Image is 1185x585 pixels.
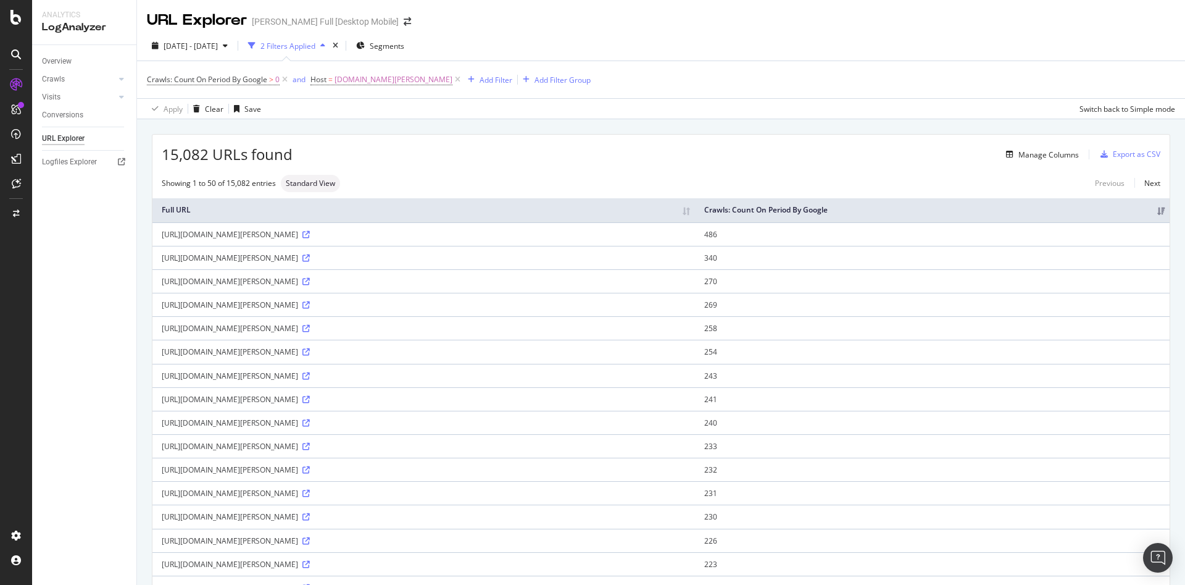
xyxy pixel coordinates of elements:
a: Conversions [42,109,128,122]
a: Visits [42,91,115,104]
th: Full URL: activate to sort column ascending [152,198,695,222]
a: URL Explorer [42,132,128,145]
div: [URL][DOMAIN_NAME][PERSON_NAME] [162,371,686,381]
button: Add Filter Group [518,72,591,87]
div: Export as CSV [1113,149,1160,159]
div: times [330,40,341,52]
span: Standard View [286,180,335,187]
td: 231 [695,481,1170,505]
a: Crawls [42,73,115,86]
button: Segments [351,36,409,56]
div: Showing 1 to 50 of 15,082 entries [162,178,276,188]
td: 258 [695,316,1170,340]
div: [URL][DOMAIN_NAME][PERSON_NAME] [162,441,686,452]
div: Switch back to Simple mode [1079,104,1175,114]
div: [URL][DOMAIN_NAME][PERSON_NAME] [162,323,686,334]
div: Logfiles Explorer [42,156,97,169]
td: 240 [695,411,1170,434]
span: [DATE] - [DATE] [164,41,218,51]
div: URL Explorer [42,132,85,145]
td: 243 [695,364,1170,387]
div: [PERSON_NAME] Full [Desktop Mobile] [252,15,399,28]
div: Analytics [42,10,127,20]
span: 15,082 URLs found [162,144,293,165]
div: LogAnalyzer [42,20,127,35]
div: [URL][DOMAIN_NAME][PERSON_NAME] [162,488,686,499]
td: 241 [695,387,1170,411]
button: Export as CSV [1096,145,1160,164]
button: Apply [147,99,183,119]
div: Add Filter [480,75,512,85]
div: Manage Columns [1018,149,1079,160]
div: Save [244,104,261,114]
span: Crawls: Count On Period By Google [147,74,267,85]
td: 254 [695,340,1170,363]
td: 233 [695,434,1170,458]
div: Open Intercom Messenger [1143,543,1173,573]
td: 269 [695,293,1170,316]
span: Host [310,74,326,85]
div: URL Explorer [147,10,247,31]
td: 340 [695,246,1170,269]
div: [URL][DOMAIN_NAME][PERSON_NAME] [162,276,686,287]
th: Crawls: Count On Period By Google: activate to sort column ascending [695,198,1170,222]
td: 270 [695,269,1170,293]
a: Logfiles Explorer [42,156,128,169]
div: Crawls [42,73,65,86]
td: 230 [695,505,1170,528]
div: [URL][DOMAIN_NAME][PERSON_NAME] [162,536,686,546]
button: Manage Columns [1001,147,1079,162]
div: Add Filter Group [534,75,591,85]
button: Switch back to Simple mode [1075,99,1175,119]
div: [URL][DOMAIN_NAME][PERSON_NAME] [162,253,686,263]
div: [URL][DOMAIN_NAME][PERSON_NAME] [162,229,686,240]
div: Conversions [42,109,83,122]
button: 2 Filters Applied [243,36,330,56]
span: 0 [275,71,280,88]
button: [DATE] - [DATE] [147,36,233,56]
div: and [293,74,306,85]
div: arrow-right-arrow-left [404,17,411,26]
div: [URL][DOMAIN_NAME][PERSON_NAME] [162,300,686,310]
span: [DOMAIN_NAME][PERSON_NAME] [335,71,452,88]
button: and [293,74,306,85]
div: [URL][DOMAIN_NAME][PERSON_NAME] [162,559,686,570]
div: [URL][DOMAIN_NAME][PERSON_NAME] [162,465,686,475]
button: Add Filter [463,72,512,87]
button: Clear [188,99,223,119]
span: Segments [370,41,404,51]
div: [URL][DOMAIN_NAME][PERSON_NAME] [162,394,686,405]
div: [URL][DOMAIN_NAME][PERSON_NAME] [162,511,686,522]
button: Save [229,99,261,119]
div: [URL][DOMAIN_NAME][PERSON_NAME] [162,418,686,428]
a: Next [1134,174,1160,192]
div: [URL][DOMAIN_NAME][PERSON_NAME] [162,347,686,357]
div: neutral label [281,175,340,192]
div: Overview [42,55,72,68]
span: = [328,74,333,85]
div: Apply [164,104,183,114]
span: > [269,74,273,85]
td: 232 [695,458,1170,481]
div: 2 Filters Applied [260,41,315,51]
a: Overview [42,55,128,68]
td: 226 [695,529,1170,552]
td: 486 [695,222,1170,246]
div: Visits [42,91,60,104]
div: Clear [205,104,223,114]
td: 223 [695,552,1170,576]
